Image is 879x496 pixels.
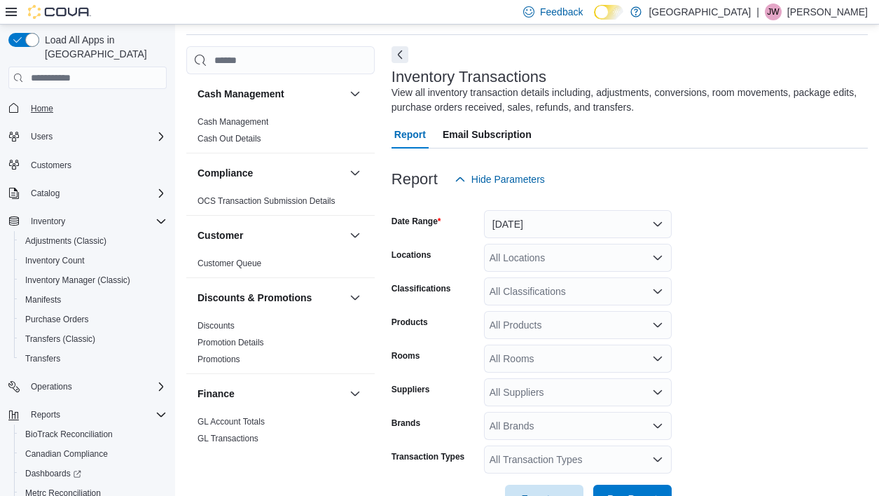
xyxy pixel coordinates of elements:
div: Jeanette Wolfe [765,4,782,20]
span: Customers [31,160,71,171]
button: Transfers (Classic) [14,329,172,349]
button: Next [392,46,408,63]
button: [DATE] [484,210,672,238]
div: Compliance [186,193,375,215]
span: Reports [25,406,167,423]
button: BioTrack Reconciliation [14,425,172,444]
label: Suppliers [392,384,430,395]
button: Inventory [25,213,71,230]
button: Compliance [198,166,344,180]
a: GL Account Totals [198,417,265,427]
div: View all inventory transaction details including, adjustments, conversions, room movements, packa... [392,85,861,115]
a: Transfers (Classic) [20,331,101,347]
span: Operations [25,378,167,395]
a: Promotions [198,354,240,364]
button: Inventory Count [14,251,172,270]
span: Transfers (Classic) [25,333,95,345]
button: Home [3,97,172,118]
span: Customers [25,156,167,174]
span: Transfers (Classic) [20,331,167,347]
span: Manifests [25,294,61,305]
button: Finance [347,385,364,402]
button: Open list of options [652,319,663,331]
button: Operations [3,377,172,397]
button: Open list of options [652,387,663,398]
span: Inventory Count [25,255,85,266]
button: Catalog [3,184,172,203]
h3: Cash Management [198,87,284,101]
a: Customers [25,157,77,174]
span: Canadian Compliance [25,448,108,460]
h3: Finance [198,387,235,401]
a: Inventory Manager (Classic) [20,272,136,289]
span: Email Subscription [443,120,532,149]
span: Users [25,128,167,145]
span: JW [767,4,779,20]
label: Rooms [392,350,420,361]
img: Cova [28,5,91,19]
p: | [756,4,759,20]
button: Finance [198,387,344,401]
button: Canadian Compliance [14,444,172,464]
a: BioTrack Reconciliation [20,426,118,443]
span: Transfers [25,353,60,364]
button: Users [25,128,58,145]
button: Customer [347,227,364,244]
button: Customer [198,228,344,242]
button: Purchase Orders [14,310,172,329]
span: Inventory Manager (Classic) [25,275,130,286]
button: Transfers [14,349,172,368]
label: Products [392,317,428,328]
span: Inventory Manager (Classic) [20,272,167,289]
button: Customers [3,155,172,175]
span: Inventory [25,213,167,230]
a: Transfers [20,350,66,367]
button: Inventory [3,212,172,231]
span: Transfers [20,350,167,367]
button: Open list of options [652,353,663,364]
span: Inventory [31,216,65,227]
h3: Customer [198,228,243,242]
span: Report [394,120,426,149]
span: Inventory Count [20,252,167,269]
h3: Inventory Transactions [392,69,546,85]
button: Discounts & Promotions [347,289,364,306]
button: Open list of options [652,454,663,465]
span: Purchase Orders [20,311,167,328]
button: Manifests [14,290,172,310]
a: Home [25,100,59,117]
h3: Discounts & Promotions [198,291,312,305]
button: Reports [3,405,172,425]
span: Canadian Compliance [20,446,167,462]
button: Open list of options [652,252,663,263]
label: Locations [392,249,431,261]
a: Discounts [198,321,235,331]
button: Cash Management [198,87,344,101]
label: Transaction Types [392,451,464,462]
a: Cash Out Details [198,134,261,144]
a: Dashboards [20,465,87,482]
a: Customer Queue [198,259,261,268]
span: Feedback [540,5,583,19]
h3: Compliance [198,166,253,180]
label: Classifications [392,283,451,294]
input: Dark Mode [594,5,623,20]
span: Hide Parameters [471,172,545,186]
button: Catalog [25,185,65,202]
a: Manifests [20,291,67,308]
button: Hide Parameters [449,165,551,193]
span: Reports [31,409,60,420]
span: BioTrack Reconciliation [20,426,167,443]
p: [GEOGRAPHIC_DATA] [649,4,751,20]
span: Operations [31,381,72,392]
a: Inventory Count [20,252,90,269]
p: [PERSON_NAME] [787,4,868,20]
button: Cash Management [347,85,364,102]
a: Canadian Compliance [20,446,113,462]
label: Date Range [392,216,441,227]
span: Adjustments (Classic) [25,235,106,247]
a: Cash Management [198,117,268,127]
span: Catalog [25,185,167,202]
span: Dashboards [20,465,167,482]
a: GL Transactions [198,434,258,443]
